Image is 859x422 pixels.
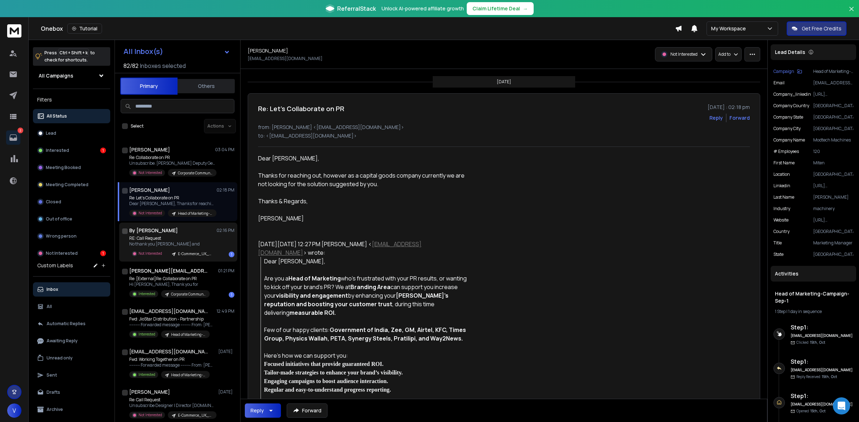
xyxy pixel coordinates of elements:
p: Get Free Credits [802,25,841,32]
p: 02:16 PM [217,228,234,233]
p: Re: [External]Re: Collaborate on PR [129,276,210,282]
div: Onebox [41,24,675,34]
p: company_linkedin [773,91,811,97]
div: Few of our happy clients: [264,326,467,343]
p: All Status [47,113,67,119]
p: location [773,172,790,177]
h6: [EMAIL_ADDRESS][DOMAIN_NAME] [791,333,853,338]
div: 1 [100,148,106,153]
p: Corporate Communications-Campaign-Sep-1 [171,292,205,297]
button: Tutorial [67,24,102,34]
button: Not Interested1 [33,246,110,260]
p: Sent [47,372,57,378]
p: Interested [139,332,155,337]
button: All Status [33,109,110,123]
li: Regular and easy-to-understand progress reporting. [264,386,467,394]
p: State [773,252,783,257]
h1: All Campaigns [39,72,73,79]
button: Meeting Completed [33,178,110,192]
button: Unread only [33,351,110,365]
h1: Re: Let’s Collaborate on PR [258,104,344,114]
p: [URL][DOMAIN_NAME] [813,183,853,189]
div: Here’s how we can support you: [264,351,467,360]
p: 01:21 PM [218,268,234,274]
p: Unlock AI-powered affiliate growth [382,5,464,12]
p: Company City [773,126,801,131]
p: 120 [813,149,853,154]
p: E-Commerce_UK_campaign [178,413,212,418]
strong: visibility and engagement [276,292,348,299]
p: Not Interested [139,251,162,256]
p: machinery [813,206,853,212]
span: Ctrl + Shift + k [58,49,89,57]
p: Head of Marketing-Campaign-Sep-1 [171,332,205,337]
p: Interested [46,148,69,153]
div: Thanks & Regards, [258,197,467,223]
label: Select [131,123,144,129]
p: [URL][DOMAIN_NAME] [813,91,853,97]
h1: [PERSON_NAME] [129,388,170,396]
p: Marketing Manager [813,240,853,246]
button: Closed [33,195,110,209]
p: Opened [796,408,826,414]
h1: By [PERSON_NAME] [129,227,178,234]
button: Close banner [847,4,856,21]
p: Corporate Communications-Campaign-Sep-1 [178,170,212,176]
p: Meeting Booked [46,165,81,170]
p: Campaign [773,69,794,74]
button: All Inbox(s) [118,44,236,59]
button: Archive [33,402,110,417]
div: [DATE][DATE] 12:27 PM [PERSON_NAME] < > wrote: [258,240,467,257]
p: Add to [718,51,731,57]
span: 1 day in sequence [788,308,822,314]
button: All Campaigns [33,69,110,83]
span: 15th, Oct [810,408,826,413]
p: Closed [46,199,61,205]
p: E-Commerce_UK_campaign [178,251,212,257]
p: Not Interested [139,170,162,175]
span: 82 / 82 [123,61,139,70]
p: Head of Marketing-Campaign-Sep-1 [813,69,853,74]
li: Engaging campaigns to boost audience interaction. [264,377,467,386]
p: [GEOGRAPHIC_DATA] [813,126,853,131]
h6: [EMAIL_ADDRESS][DOMAIN_NAME] [791,402,853,407]
a: 2 [6,130,20,145]
p: First Name [773,160,795,166]
p: Drafts [47,389,60,395]
p: Lead Details [775,49,805,56]
button: Wrong person [33,229,110,243]
p: title [773,240,782,246]
p: [GEOGRAPHIC_DATA] [813,103,853,109]
p: RE: Call Request [129,235,215,241]
p: Head of Marketing-Campaign-Sep-1 [178,211,212,216]
p: Dear [PERSON_NAME], Thanks for reaching [129,201,215,207]
p: Re: Call Request [129,397,215,403]
p: 2 [18,128,23,133]
p: Unsubscribe Designer | Director [DOMAIN_NAME] [129,403,215,408]
p: # Employees [773,149,799,154]
h3: Custom Labels [37,262,73,269]
p: Fwd: Working Together on PR [129,357,215,362]
div: 1 [229,252,234,257]
div: Dear [PERSON_NAME], [264,257,467,265]
p: Interested [139,291,155,297]
p: Not Interested [139,412,162,418]
p: Clicked [796,340,825,345]
button: Reply [245,403,281,418]
div: Dear [PERSON_NAME], [258,154,467,163]
p: to: <[EMAIL_ADDRESS][DOMAIN_NAME]> [258,132,750,139]
p: Re: Let’s Collaborate on PR [129,195,215,201]
p: [URL][DOMAIN_NAME] [813,217,853,223]
h1: Head of Marketing-Campaign-Sep-1 [775,290,852,304]
h1: All Inbox(s) [123,48,163,55]
p: Lead [46,130,56,136]
h6: [EMAIL_ADDRESS][DOMAIN_NAME] [791,367,853,373]
p: ---------- Forwarded message --------- From: [PERSON_NAME] [129,362,215,368]
p: website [773,217,788,223]
p: 03:04 PM [215,147,234,153]
p: Company State [773,114,803,120]
li: Focused initiatives that provide guaranteed ROI. [264,360,467,368]
button: Forward [287,403,327,418]
p: Company Country [773,103,809,109]
p: Out of office [46,216,72,222]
